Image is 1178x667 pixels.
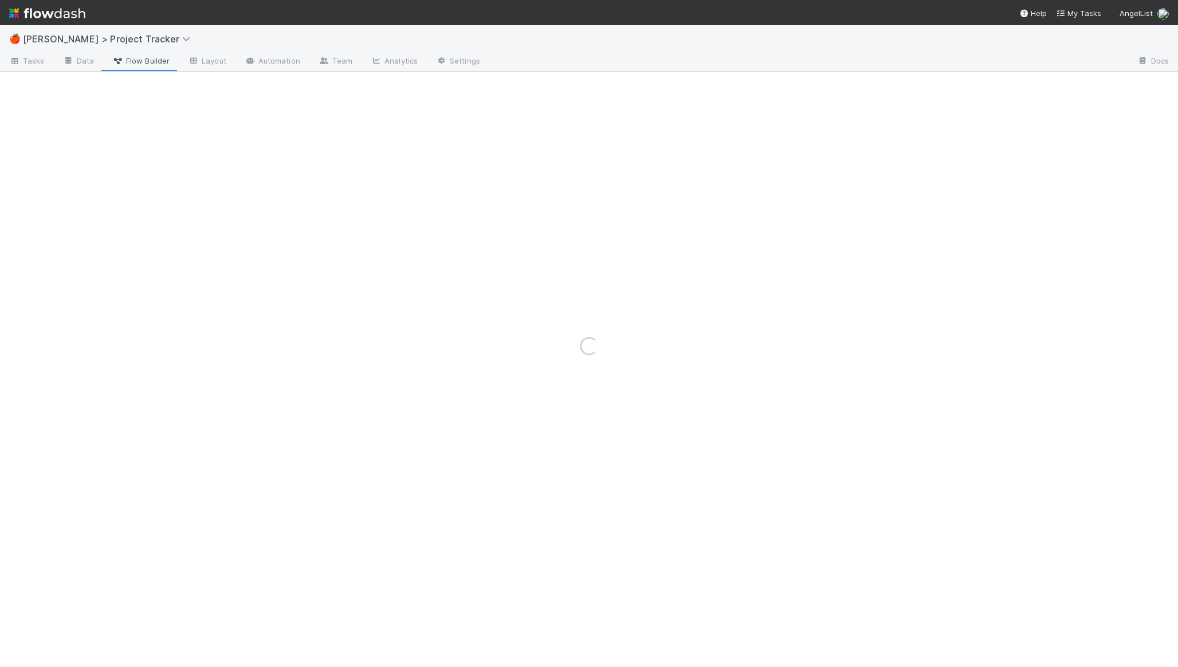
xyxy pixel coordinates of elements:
[1056,7,1101,19] a: My Tasks
[9,3,85,23] img: logo-inverted-e16ddd16eac7371096b0.svg
[1120,9,1153,18] span: AngelList
[1019,7,1047,19] div: Help
[1157,8,1169,19] img: avatar_8e0a024e-b700-4f9f-aecf-6f1e79dccd3c.png
[1056,9,1101,18] span: My Tasks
